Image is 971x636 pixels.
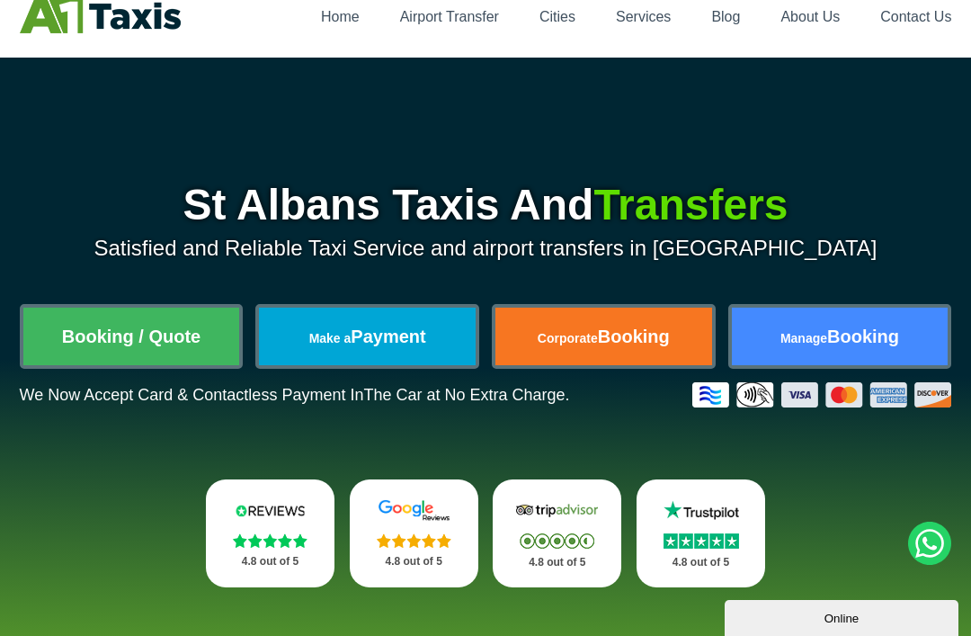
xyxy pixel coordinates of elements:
p: 4.8 out of 5 [370,551,459,573]
img: Google [370,499,459,522]
img: Stars [377,533,451,548]
img: Trustpilot [656,499,745,522]
img: Reviews.io [226,499,315,522]
a: CorporateBooking [495,308,712,365]
span: Make a [309,331,352,345]
img: Tripadvisor [512,499,601,522]
iframe: chat widget [725,596,962,636]
a: Services [616,9,671,24]
img: Stars [520,533,594,549]
img: Credit And Debit Cards [692,382,951,408]
span: Corporate [538,331,598,345]
span: Manage [780,331,827,345]
a: Make aPayment [259,308,476,365]
a: Booking / Quote [23,308,240,365]
a: Trustpilot Stars 4.8 out of 5 [637,479,765,587]
a: Airport Transfer [400,9,499,24]
img: Stars [233,533,307,548]
img: Stars [664,533,739,549]
p: Satisfied and Reliable Taxi Service and airport transfers in [GEOGRAPHIC_DATA] [20,236,952,261]
a: Google Stars 4.8 out of 5 [350,479,478,587]
a: Blog [711,9,740,24]
a: Contact Us [880,9,951,24]
span: The Car at No Extra Charge. [363,386,569,404]
a: Tripadvisor Stars 4.8 out of 5 [493,479,621,587]
a: ManageBooking [732,308,949,365]
p: 4.8 out of 5 [656,551,745,574]
a: Reviews.io Stars 4.8 out of 5 [206,479,334,587]
span: Transfers [593,181,788,228]
h1: St Albans Taxis And [20,184,952,227]
a: About Us [780,9,840,24]
p: We Now Accept Card & Contactless Payment In [20,386,570,405]
p: 4.8 out of 5 [512,551,601,574]
a: Cities [539,9,575,24]
a: Home [321,9,360,24]
p: 4.8 out of 5 [226,551,315,573]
